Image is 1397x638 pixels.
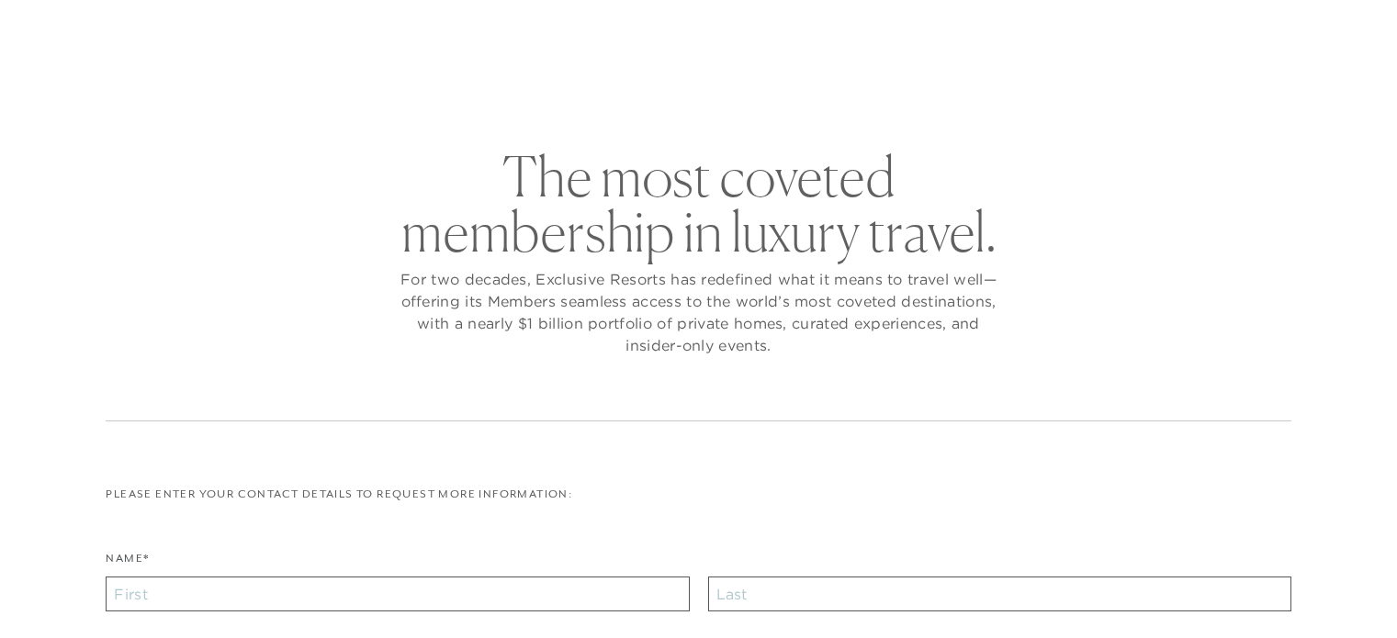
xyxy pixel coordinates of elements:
a: Member Login [1200,20,1290,37]
input: First [106,576,689,611]
label: Name* [106,550,149,576]
a: The Collection [488,59,628,112]
a: Community [797,59,909,112]
a: Membership [656,59,770,112]
p: Please enter your contact details to request more information: [106,486,1290,503]
input: Last [708,576,1291,611]
p: For two decades, Exclusive Resorts has redefined what it means to travel well—offering its Member... [396,268,1002,356]
a: Get Started [59,20,139,37]
h2: The most coveted membership in luxury travel. [396,149,1002,259]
